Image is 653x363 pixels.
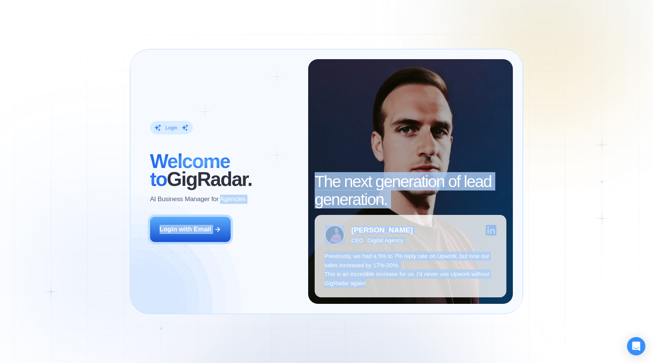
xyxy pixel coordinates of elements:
[150,217,231,242] button: Login with Email
[160,225,211,234] div: Login with Email
[325,252,497,287] p: Previously, we had a 5% to 7% reply rate on Upwork, but now our sales increased by 17%-20%. This ...
[165,124,177,131] div: Login
[627,337,645,355] div: Open Intercom Messenger
[150,152,299,188] h2: ‍ GigRadar.
[351,237,363,244] div: CEO
[150,150,230,190] span: Welcome to
[351,226,413,234] div: [PERSON_NAME]
[315,173,506,208] h2: The next generation of lead generation.
[150,195,246,204] p: AI Business Manager for Agencies
[367,237,403,244] div: Digital Agency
